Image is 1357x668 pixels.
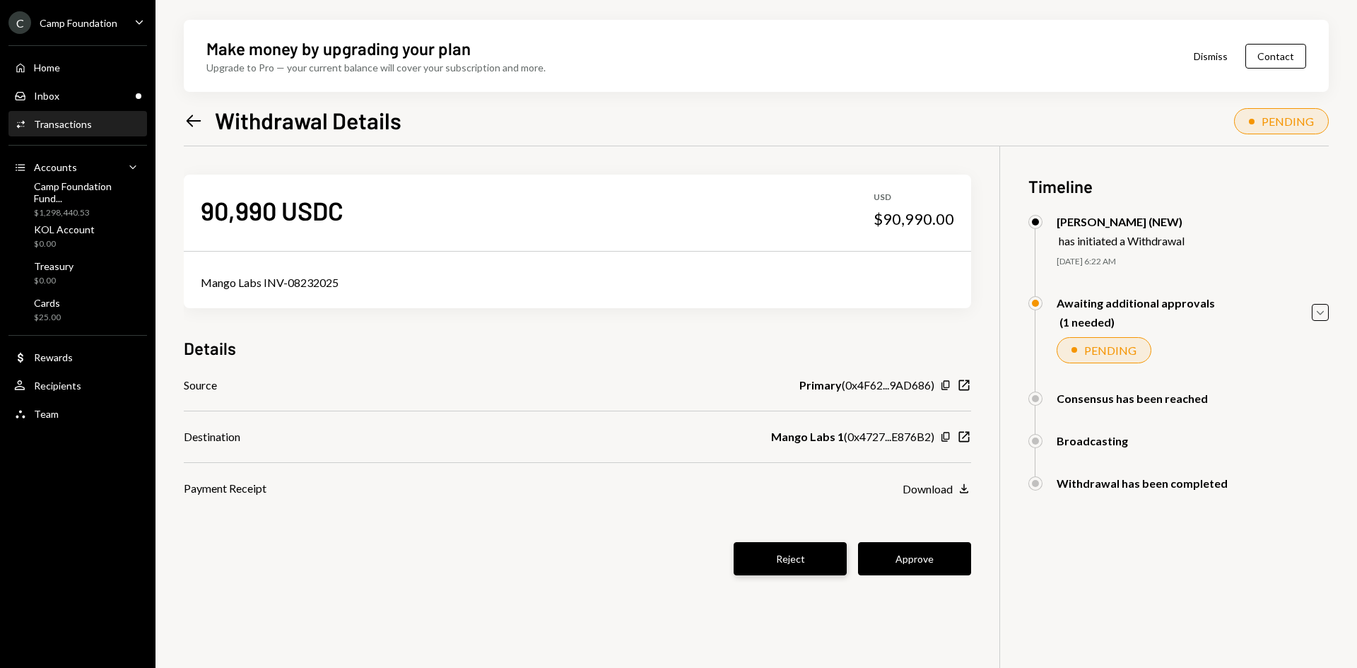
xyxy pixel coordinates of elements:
div: Camp Foundation [40,17,117,29]
div: Camp Foundation Fund... [34,180,141,204]
div: $0.00 [34,275,74,287]
h3: Details [184,336,236,360]
div: Make money by upgrading your plan [206,37,471,60]
div: KOL Account [34,223,95,235]
div: Transactions [34,118,92,130]
div: ( 0x4727...E876B2 ) [771,428,934,445]
div: Broadcasting [1057,434,1128,447]
div: has initiated a Withdrawal [1059,234,1185,247]
button: Approve [858,542,971,575]
div: $0.00 [34,238,95,250]
div: C [8,11,31,34]
div: Team [34,408,59,420]
div: Payment Receipt [184,480,266,497]
div: PENDING [1262,115,1314,128]
div: (1 needed) [1059,315,1215,329]
b: Primary [799,377,842,394]
button: Dismiss [1176,40,1245,73]
a: Treasury$0.00 [8,256,147,290]
a: Home [8,54,147,80]
button: Download [903,481,971,497]
b: Mango Labs 1 [771,428,844,445]
div: USD [874,192,954,204]
div: Source [184,377,217,394]
div: $90,990.00 [874,209,954,229]
div: Cards [34,297,61,309]
a: KOL Account$0.00 [8,219,147,253]
div: [DATE] 6:22 AM [1057,256,1329,268]
div: [PERSON_NAME] (NEW) [1057,215,1185,228]
button: Reject [734,542,847,575]
div: Accounts [34,161,77,173]
a: Camp Foundation Fund...$1,298,440.53 [8,182,147,216]
div: ( 0x4F62...9AD686 ) [799,377,934,394]
h3: Timeline [1028,175,1329,198]
div: $25.00 [34,312,61,324]
div: Download [903,482,953,496]
div: Upgrade to Pro — your current balance will cover your subscription and more. [206,60,546,75]
h1: Withdrawal Details [215,106,401,134]
a: Cards$25.00 [8,293,147,327]
div: Mango Labs INV-08232025 [201,274,954,291]
div: $1,298,440.53 [34,207,141,219]
a: Team [8,401,147,426]
div: Rewards [34,351,73,363]
div: Treasury [34,260,74,272]
button: Contact [1245,44,1306,69]
div: 90,990 USDC [201,194,343,226]
div: Recipients [34,380,81,392]
div: Home [34,61,60,74]
a: Rewards [8,344,147,370]
a: Transactions [8,111,147,136]
a: Accounts [8,154,147,180]
div: Withdrawal has been completed [1057,476,1228,490]
div: Consensus has been reached [1057,392,1208,405]
div: Destination [184,428,240,445]
a: Recipients [8,373,147,398]
div: PENDING [1084,344,1136,357]
a: Inbox [8,83,147,108]
div: Awaiting additional approvals [1057,296,1215,310]
div: Inbox [34,90,59,102]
